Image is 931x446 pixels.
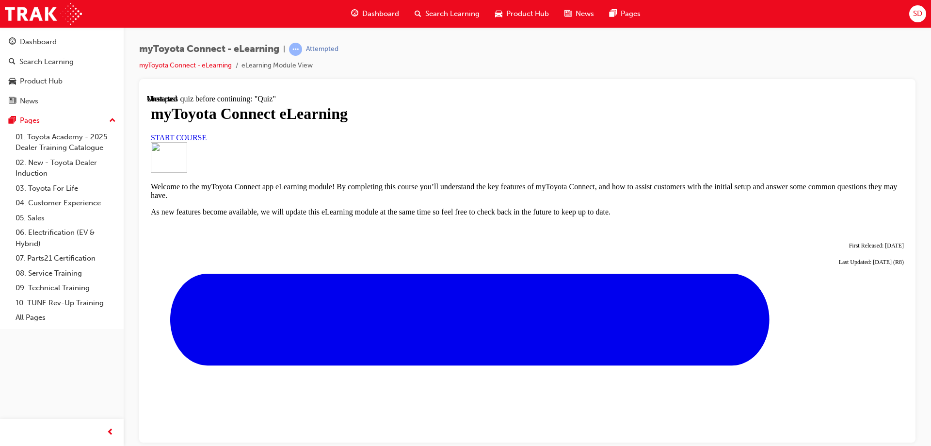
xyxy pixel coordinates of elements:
span: Dashboard [362,8,399,19]
span: myToyota Connect - eLearning [139,44,279,55]
a: 08. Service Training [12,266,120,281]
span: Pages [621,8,641,19]
a: All Pages [12,310,120,325]
div: Attempted [306,45,338,54]
span: guage-icon [351,8,358,20]
a: START COURSE [4,39,60,47]
a: 10. TUNE Rev-Up Training [12,296,120,311]
a: News [4,92,120,110]
p: As new features become available, we will update this eLearning module at the same time so feel f... [4,113,757,122]
span: up-icon [109,115,116,127]
span: Product Hub [506,8,549,19]
a: 03. Toyota For Life [12,181,120,196]
a: 04. Customer Experience [12,196,120,211]
span: First Released: [DATE] [702,148,757,154]
h1: myToyota Connect eLearning [4,10,757,28]
a: Product Hub [4,72,120,90]
a: 05. Sales [12,211,120,226]
span: car-icon [495,8,502,20]
span: news-icon [564,8,572,20]
span: search-icon [9,58,16,66]
span: Search Learning [425,8,480,19]
button: Pages [4,112,120,130]
span: prev-icon [107,427,114,439]
a: pages-iconPages [602,4,648,24]
span: learningRecordVerb_ATTEMPT-icon [289,43,302,56]
a: 01. Toyota Academy - 2025 Dealer Training Catalogue [12,130,120,155]
img: Trak [5,3,82,25]
span: News [576,8,594,19]
div: Product Hub [20,76,63,87]
li: eLearning Module View [241,60,313,71]
span: pages-icon [9,116,16,125]
div: Pages [20,115,40,126]
div: News [20,96,38,107]
a: 09. Technical Training [12,281,120,296]
span: pages-icon [610,8,617,20]
a: car-iconProduct Hub [487,4,557,24]
a: 02. New - Toyota Dealer Induction [12,155,120,181]
a: 06. Electrification (EV & Hybrid) [12,225,120,251]
a: Search Learning [4,53,120,71]
a: news-iconNews [557,4,602,24]
a: 07. Parts21 Certification [12,251,120,266]
p: Welcome to the myToyota Connect app eLearning module! By completing this course you’ll understand... [4,88,757,105]
span: | [283,44,285,55]
a: Dashboard [4,33,120,51]
div: Search Learning [19,56,74,67]
span: SD [913,8,922,19]
a: search-iconSearch Learning [407,4,487,24]
button: SD [909,5,926,22]
span: car-icon [9,77,16,86]
a: guage-iconDashboard [343,4,407,24]
span: news-icon [9,97,16,106]
div: Dashboard [20,36,57,48]
span: search-icon [415,8,421,20]
button: DashboardSearch LearningProduct HubNews [4,31,120,112]
a: myToyota Connect - eLearning [139,61,232,69]
span: guage-icon [9,38,16,47]
span: Last Updated: [DATE] (R8) [692,164,757,171]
